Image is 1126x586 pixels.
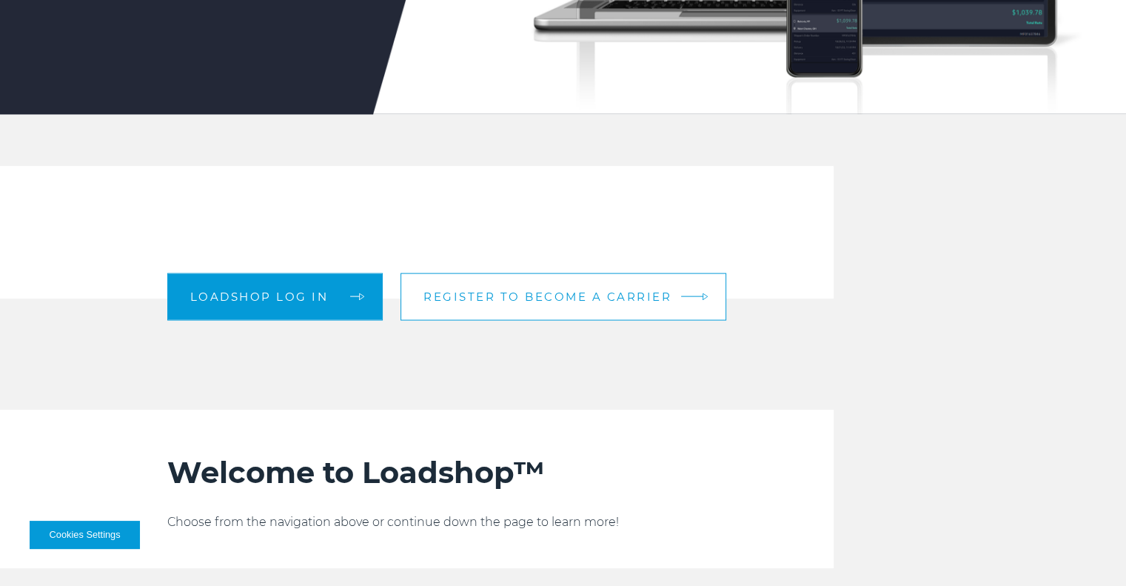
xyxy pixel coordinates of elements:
[190,291,329,302] span: Loadshop log in
[423,291,671,302] span: Register to become a carrier
[167,513,775,531] p: Choose from the navigation above or continue down the page to learn more!
[30,521,140,549] button: Cookies Settings
[167,273,383,320] a: Loadshop log in arrow arrow
[167,454,775,491] h2: Welcome to Loadshop™
[703,293,708,301] img: arrow
[401,273,726,320] a: Register to become a carrier arrow arrow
